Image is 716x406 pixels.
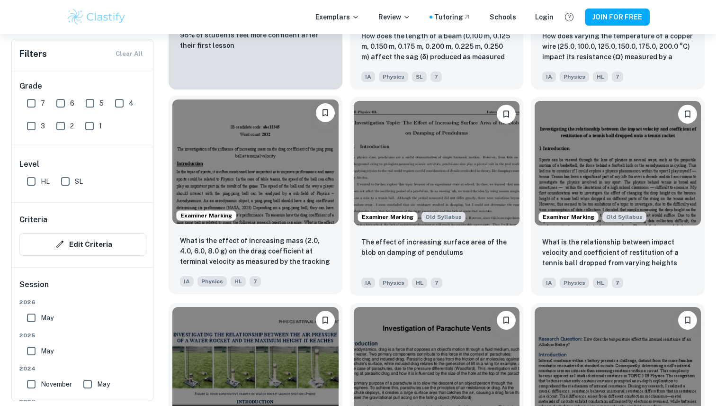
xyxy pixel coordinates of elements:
span: Examiner Marking [177,211,236,220]
span: 7 [431,278,442,288]
span: IA [542,278,556,288]
h6: Criteria [19,214,47,226]
span: IA [361,278,375,288]
span: 2023 [19,397,146,406]
span: 6 [70,98,74,108]
h6: Level [19,159,146,170]
span: HL [231,276,246,287]
p: Review [378,12,411,22]
p: How does varying the temperature of a copper wire (25.0, 100.0, 125.0, 150.0, 175.0, 200.0 °C) im... [542,31,693,63]
h6: Grade [19,81,146,92]
span: SL [412,72,427,82]
span: 1 [99,121,102,131]
span: HL [593,278,608,288]
div: Starting from the May 2025 session, the Physics IA requirements have changed. It's OK to refer to... [421,212,465,222]
span: Physics [197,276,227,287]
p: Exemplars [315,12,359,22]
p: The effect of increasing surface area of the blob on damping of pendulums [361,237,512,258]
button: Please log in to bookmark exemplars [678,311,697,330]
span: May [97,379,110,389]
span: Physics [560,278,589,288]
button: Please log in to bookmark exemplars [316,311,335,330]
h6: Session [19,279,146,298]
button: Please log in to bookmark exemplars [497,311,516,330]
img: Physics IA example thumbnail: What is the relationship between impact [535,101,701,226]
span: 7 [430,72,442,82]
img: Physics IA example thumbnail: What is the effect of increasing mass (2 [172,99,339,224]
p: What is the effect of increasing mass (2.0, 4.0, 6.0, 8.0 g) on the drag coefficient at terminal ... [180,235,331,268]
span: SL [75,176,83,187]
span: IA [180,276,194,287]
span: 2025 [19,331,146,340]
img: Clastify logo [66,8,126,27]
span: Physics [379,72,408,82]
a: Examiner MarkingPlease log in to bookmark exemplarsWhat is the effect of increasing mass (2.0, 4.... [169,97,342,296]
span: May [41,313,54,323]
a: Examiner MarkingStarting from the May 2025 session, the Physics IA requirements have changed. It'... [350,97,524,296]
span: 2 [70,121,74,131]
span: Physics [379,278,408,288]
button: Please log in to bookmark exemplars [316,103,335,122]
span: HL [41,176,50,187]
span: Old Syllabus [602,212,646,222]
span: 7 [612,72,623,82]
p: How does the length of a beam (0.100 m, 0.125 m, 0.150 m, 0.175 m, 0.200 m, 0.225 m, 0.250 m) aff... [361,31,512,63]
button: Help and Feedback [561,9,577,25]
a: Schools [490,12,516,22]
span: 7 [250,276,261,287]
span: Old Syllabus [421,212,465,222]
span: 5 [99,98,104,108]
span: May [41,346,54,356]
button: Please log in to bookmark exemplars [678,105,697,124]
button: Please log in to bookmark exemplars [497,105,516,124]
img: Physics IA example thumbnail: The effect of increasing surface area of [354,101,520,226]
span: Physics [560,72,589,82]
span: IA [542,72,556,82]
a: Examiner MarkingStarting from the May 2025 session, the Physics IA requirements have changed. It'... [531,97,705,296]
span: IA [361,72,375,82]
span: HL [593,72,608,82]
span: 7 [612,278,623,288]
h6: Filters [19,47,47,61]
span: 3 [41,121,45,131]
span: 2026 [19,298,146,307]
span: HL [412,278,427,288]
button: JOIN FOR FREE [585,9,650,26]
a: Tutoring [434,12,471,22]
span: Examiner Marking [358,213,417,221]
button: Edit Criteria [19,233,146,256]
span: 7 [41,98,45,108]
div: Starting from the May 2025 session, the Physics IA requirements have changed. It's OK to refer to... [602,212,646,222]
p: 96% of students feel more confident after their first lesson [180,30,331,51]
span: November [41,379,72,389]
a: Login [535,12,554,22]
span: Examiner Marking [539,213,598,221]
p: What is the relationship between impact velocity and coefficient of restitution of a tennis ball ... [542,237,693,269]
span: 2024 [19,364,146,373]
span: 4 [129,98,134,108]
